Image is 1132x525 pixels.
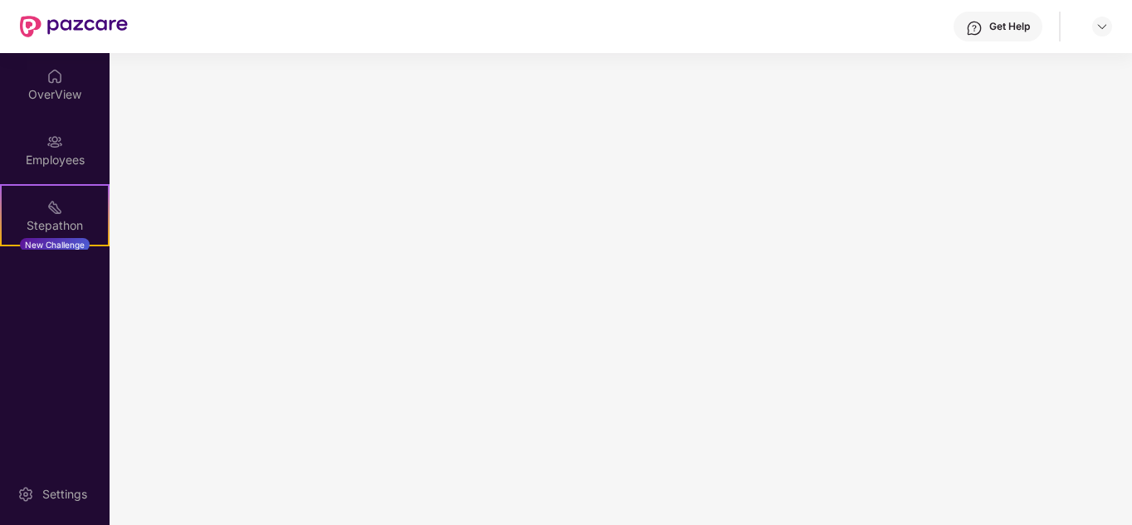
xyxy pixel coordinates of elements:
[20,238,90,251] div: New Challenge
[1095,20,1109,33] img: svg+xml;base64,PHN2ZyBpZD0iRHJvcGRvd24tMzJ4MzIiIHhtbG5zPSJodHRwOi8vd3d3LnczLm9yZy8yMDAwL3N2ZyIgd2...
[966,20,983,36] img: svg+xml;base64,PHN2ZyBpZD0iSGVscC0zMngzMiIgeG1sbnM9Imh0dHA6Ly93d3cudzMub3JnLzIwMDAvc3ZnIiB3aWR0aD...
[20,16,128,37] img: New Pazcare Logo
[46,199,63,216] img: svg+xml;base64,PHN2ZyB4bWxucz0iaHR0cDovL3d3dy53My5vcmcvMjAwMC9zdmciIHdpZHRoPSIyMSIgaGVpZ2h0PSIyMC...
[989,20,1030,33] div: Get Help
[37,486,92,503] div: Settings
[46,134,63,150] img: svg+xml;base64,PHN2ZyBpZD0iRW1wbG95ZWVzIiB4bWxucz0iaHR0cDovL3d3dy53My5vcmcvMjAwMC9zdmciIHdpZHRoPS...
[2,217,108,234] div: Stepathon
[17,486,34,503] img: svg+xml;base64,PHN2ZyBpZD0iU2V0dGluZy0yMHgyMCIgeG1sbnM9Imh0dHA6Ly93d3cudzMub3JnLzIwMDAvc3ZnIiB3aW...
[46,68,63,85] img: svg+xml;base64,PHN2ZyBpZD0iSG9tZSIgeG1sbnM9Imh0dHA6Ly93d3cudzMub3JnLzIwMDAvc3ZnIiB3aWR0aD0iMjAiIG...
